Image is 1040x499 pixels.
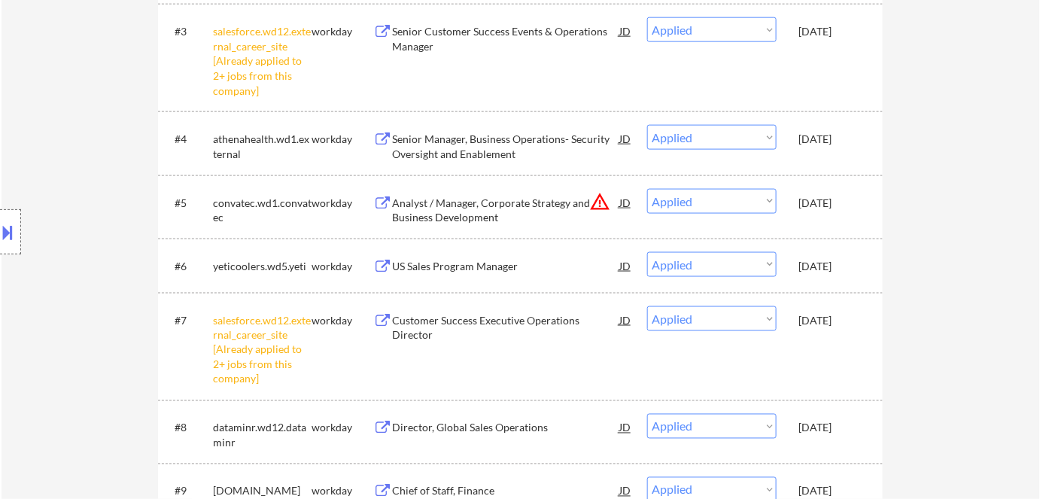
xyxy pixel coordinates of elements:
[798,484,865,499] div: [DATE]
[392,24,619,53] div: Senior Customer Success Events & Operations Manager
[175,484,201,499] div: #9
[392,421,619,436] div: Director, Global Sales Operations
[312,259,373,274] div: workday
[618,252,633,279] div: JD
[175,421,201,436] div: #8
[798,24,865,39] div: [DATE]
[798,421,865,436] div: [DATE]
[392,196,619,225] div: Analyst / Manager, Corporate Strategy and Business Development
[392,132,619,161] div: Senior Manager, Business Operations- Security Oversight and Enablement
[213,24,312,98] div: salesforce.wd12.external_career_site [Already applied to 2+ jobs from this company]
[589,191,610,212] button: warning_amber
[618,125,633,152] div: JD
[618,306,633,333] div: JD
[392,484,619,499] div: Chief of Staff, Finance
[312,24,373,39] div: workday
[213,484,312,499] div: [DOMAIN_NAME]
[312,196,373,211] div: workday
[213,421,312,450] div: dataminr.wd12.dataminr
[618,414,633,441] div: JD
[618,189,633,216] div: JD
[175,24,201,39] div: #3
[312,421,373,436] div: workday
[312,313,373,328] div: workday
[798,196,865,211] div: [DATE]
[798,132,865,147] div: [DATE]
[392,259,619,274] div: US Sales Program Manager
[798,259,865,274] div: [DATE]
[798,313,865,328] div: [DATE]
[312,484,373,499] div: workday
[618,17,633,44] div: JD
[312,132,373,147] div: workday
[392,313,619,342] div: Customer Success Executive Operations Director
